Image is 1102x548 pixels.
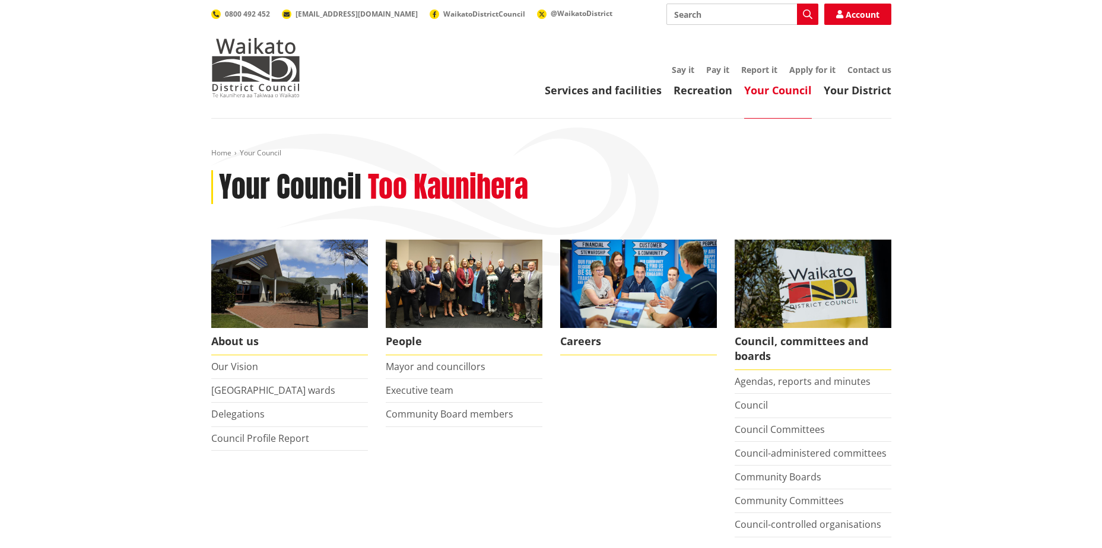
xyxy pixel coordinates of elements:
a: Community Committees [735,494,844,507]
a: Community Boards [735,470,821,483]
a: Careers [560,240,717,355]
a: Report it [741,64,777,75]
a: Home [211,148,231,158]
a: WDC Building 0015 About us [211,240,368,355]
a: WaikatoDistrictCouncil [430,9,525,19]
a: Executive team [386,384,453,397]
a: Waikato-District-Council-sign Council, committees and boards [735,240,891,370]
a: 0800 492 452 [211,9,270,19]
a: Council-administered committees [735,447,887,460]
a: Apply for it [789,64,836,75]
img: Waikato-District-Council-sign [735,240,891,328]
a: Contact us [847,64,891,75]
a: Council Profile Report [211,432,309,445]
a: Recreation [674,83,732,97]
a: Your District [824,83,891,97]
span: Council, committees and boards [735,328,891,370]
span: 0800 492 452 [225,9,270,19]
a: @WaikatoDistrict [537,8,612,18]
span: Careers [560,328,717,355]
a: Council Committees [735,423,825,436]
span: Your Council [240,148,281,158]
img: WDC Building 0015 [211,240,368,328]
span: @WaikatoDistrict [551,8,612,18]
a: Services and facilities [545,83,662,97]
a: Community Board members [386,407,513,420]
span: About us [211,328,368,355]
span: [EMAIL_ADDRESS][DOMAIN_NAME] [296,9,418,19]
a: Our Vision [211,360,258,373]
img: Waikato District Council - Te Kaunihera aa Takiwaa o Waikato [211,38,300,97]
img: Office staff in meeting - Career page [560,240,717,328]
h2: Too Kaunihera [368,170,528,205]
a: [GEOGRAPHIC_DATA] wards [211,384,335,397]
h1: Your Council [219,170,361,205]
a: Mayor and councillors [386,360,485,373]
a: Say it [672,64,694,75]
a: 2022 Council People [386,240,542,355]
a: Account [824,4,891,25]
a: Council [735,399,768,412]
nav: breadcrumb [211,148,891,158]
span: WaikatoDistrictCouncil [443,9,525,19]
a: [EMAIL_ADDRESS][DOMAIN_NAME] [282,9,418,19]
a: Agendas, reports and minutes [735,375,871,388]
span: People [386,328,542,355]
a: Delegations [211,407,265,420]
a: Council-controlled organisations [735,518,881,531]
a: Pay it [706,64,729,75]
a: Your Council [744,83,812,97]
input: Search input [666,4,818,25]
img: 2022 Council [386,240,542,328]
